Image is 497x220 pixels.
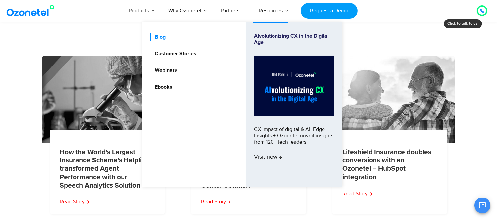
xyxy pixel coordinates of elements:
button: Open chat [474,198,490,213]
a: Request a Demo [301,3,357,19]
a: Lifeshield Insurance doubles conversions with an Ozonetel – HubSpot integration [342,148,433,181]
a: How the World’s Largest Insurance Scheme’s Helpline transformed Agent Performance with our Speech... [60,148,151,190]
a: Read more about How Healthcare at Home streamlined Home Care for patients with Ozonetel’s Contact... [201,198,231,206]
span: Visit now [254,154,282,161]
a: Webinars [150,66,178,74]
a: Alvolutionizing CX in the Digital AgeCX impact of digital & AI: Edge Insights + Ozonetel unveil i... [254,33,334,175]
a: Read more about How the World’s Largest Insurance Scheme’s Helpline transformed Agent Performance... [60,198,90,206]
a: Read more about Lifeshield Insurance doubles conversions with an Ozonetel – HubSpot integration [342,190,372,198]
img: Alvolutionizing.jpg [254,56,334,116]
a: Blog [150,33,167,41]
a: Ebooks [150,83,173,91]
a: Customer Stories [150,50,197,58]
